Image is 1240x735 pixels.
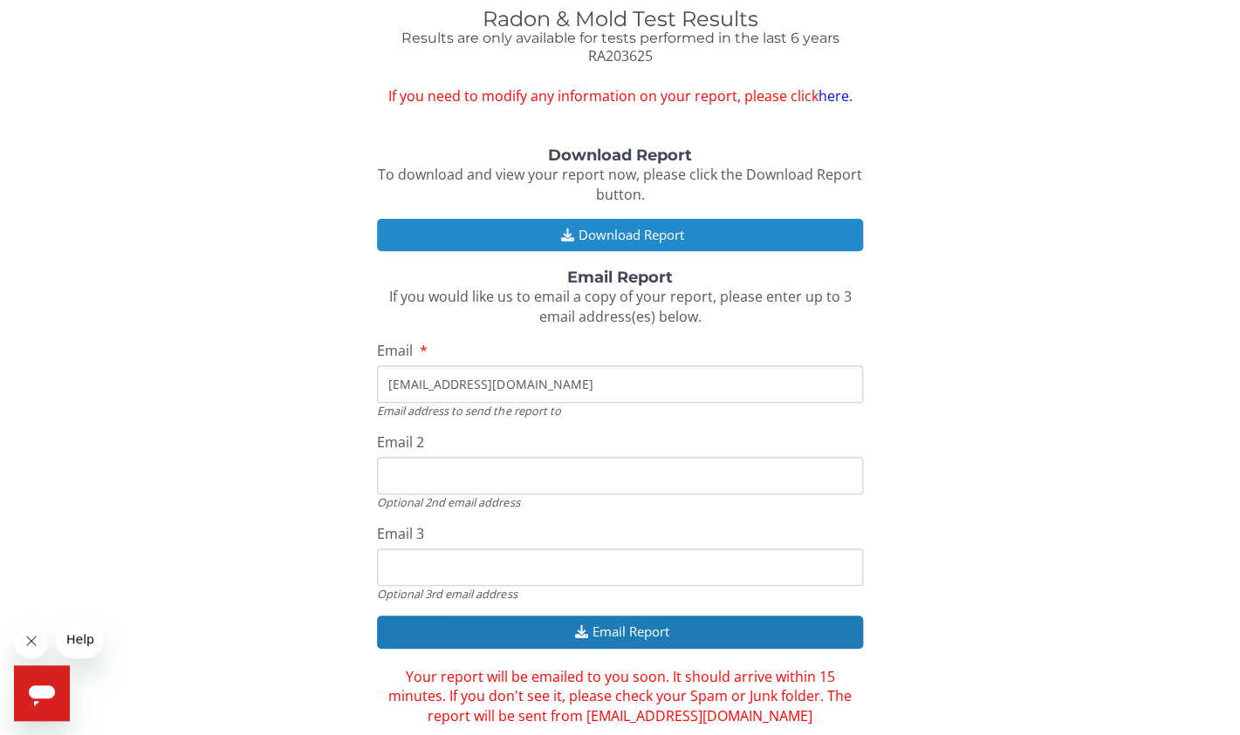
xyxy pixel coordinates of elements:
span: Email 3 [377,524,424,543]
iframe: Close message [14,623,49,658]
button: Email Report [377,616,862,648]
h1: Radon & Mold Test Results [377,8,862,31]
strong: Email Report [567,268,673,287]
span: Email [377,341,413,360]
div: Email address to send the report to [377,403,862,419]
span: To download and view your report now, please click the Download Report button. [378,165,862,204]
h4: Results are only available for tests performed in the last 6 years [377,31,862,46]
span: If you need to modify any information on your report, please click [377,86,862,106]
strong: Download Report [548,146,692,165]
span: Your report will be emailed to you soon. It should arrive within 15 minutes. If you don't see it,... [388,667,852,726]
button: Download Report [377,219,862,251]
span: RA203625 [587,46,652,65]
span: Email 2 [377,432,424,452]
span: If you would like us to email a copy of your report, please enter up to 3 email address(es) below. [388,287,851,326]
div: Optional 3rd email address [377,586,862,602]
iframe: Button to launch messaging window [14,665,70,721]
a: here. [818,86,852,105]
iframe: Message from company [56,620,103,658]
div: Optional 2nd email address [377,494,862,510]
